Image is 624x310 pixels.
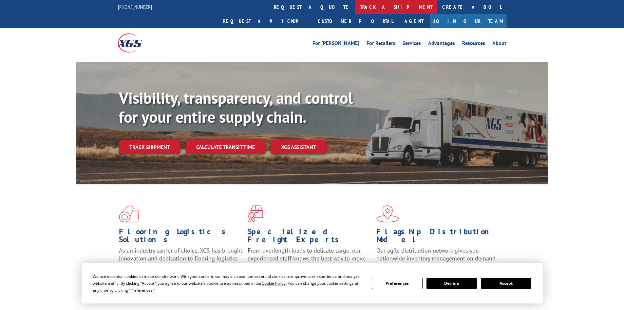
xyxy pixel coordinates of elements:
b: Visibility, transparency, and control for your entire supply chain. [119,88,353,127]
a: For [PERSON_NAME] [312,41,359,48]
img: xgs-icon-total-supply-chain-intelligence-red [119,205,139,222]
a: Resources [462,41,485,48]
img: xgs-icon-focused-on-flooring-red [248,205,263,222]
a: Track shipment [119,140,180,154]
button: Decline [426,278,477,289]
a: For Retailers [367,41,395,48]
span: As an industry carrier of choice, XGS has brought innovation and dedication to flooring logistics... [119,247,242,270]
h1: Specialized Freight Experts [248,228,371,247]
div: Cookie Consent Prompt [82,263,543,303]
p: From overlength loads to delicate cargo, our experienced staff knows the best way to move your fr... [248,247,371,276]
a: Advantages [428,41,455,48]
a: [PHONE_NUMBER] [118,4,152,10]
div: We use essential cookies to make our site work. With your consent, we may also use non-essential ... [93,273,364,294]
a: Customer Portal [313,14,398,28]
span: Cookie Policy [262,280,286,286]
button: Preferences [372,278,422,289]
span: Preferences [130,287,153,293]
a: About [492,41,506,48]
button: Accept [481,278,531,289]
img: xgs-icon-flagship-distribution-model-red [376,205,399,222]
a: XGS ASSISTANT [271,140,327,154]
h1: Flooring Logistics Solutions [119,228,243,247]
a: Agent [398,14,430,28]
a: Request a pickup [218,14,313,28]
span: Our agile distribution network gives you nationwide inventory management on demand. [376,247,497,262]
h1: Flagship Distribution Model [376,228,500,247]
a: Join Our Team [430,14,506,28]
a: Services [403,41,421,48]
a: Calculate transit time [186,140,265,154]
